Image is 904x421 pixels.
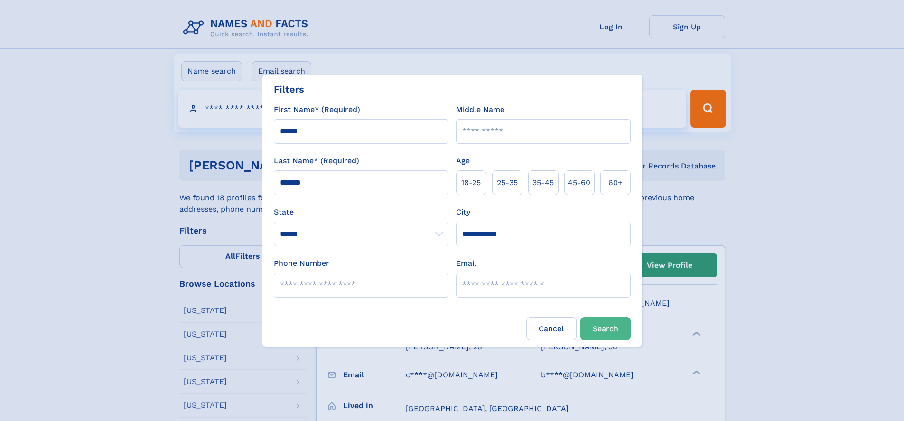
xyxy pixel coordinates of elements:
[461,177,481,188] span: 18‑25
[274,206,448,218] label: State
[456,155,470,167] label: Age
[456,104,504,115] label: Middle Name
[274,82,304,96] div: Filters
[274,104,360,115] label: First Name* (Required)
[456,206,470,218] label: City
[456,258,476,269] label: Email
[497,177,518,188] span: 25‑35
[532,177,554,188] span: 35‑45
[608,177,623,188] span: 60+
[568,177,590,188] span: 45‑60
[526,317,577,340] label: Cancel
[274,155,359,167] label: Last Name* (Required)
[274,258,329,269] label: Phone Number
[580,317,631,340] button: Search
